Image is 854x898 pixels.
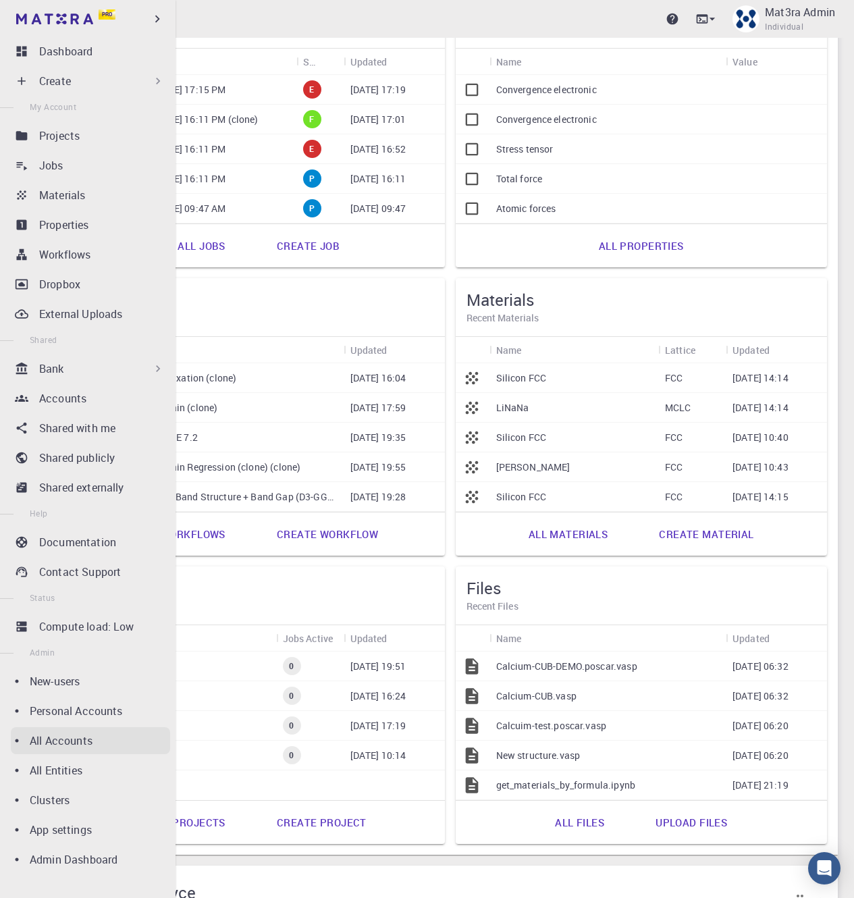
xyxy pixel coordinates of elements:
a: All workflows [124,518,240,550]
img: logo [16,14,93,24]
a: Create job [262,230,354,262]
button: Sort [388,627,409,649]
a: Materials [11,182,170,209]
a: Jobs [11,152,170,179]
a: Workflows [11,241,170,268]
p: [DATE] 19:35 [350,431,406,444]
div: Name [489,337,659,363]
a: All files [540,806,619,839]
p: Documentation [39,534,116,550]
p: [PERSON_NAME] [496,460,570,474]
p: Python ML Train Regression (clone) (clone) [113,460,300,474]
p: MCLC [665,401,691,415]
a: Shared externally [11,474,170,501]
a: Create project [262,806,381,839]
p: Silicon FCC [496,431,547,444]
p: [DATE] 14:14 [732,371,789,385]
p: Calcuim-test.poscar.vasp [496,719,607,733]
p: New structure.vasp [496,749,581,762]
p: [DATE] 16:52 [350,142,406,156]
span: Shared [30,334,57,345]
p: [DATE] 14:14 [732,401,789,415]
img: Mat3ra Admin [732,5,759,32]
button: Sort [770,627,791,649]
div: Open Intercom Messenger [808,852,840,884]
div: Value [732,49,757,75]
div: pre-submission [303,199,321,217]
div: Name [496,625,522,652]
button: Sort [388,339,409,361]
p: Admin Dashboard [30,851,117,868]
div: Icon [456,625,489,652]
h5: Projects [84,577,434,599]
p: Properties [39,217,89,233]
a: All projects [136,806,240,839]
span: Help [30,508,48,519]
span: 0 [284,690,299,702]
div: pre-submission [303,169,321,188]
div: Updated [732,337,770,363]
p: All Accounts [30,733,92,749]
button: Sort [388,51,409,72]
p: New-users [30,673,80,689]
span: F [304,113,319,125]
p: [DATE] 19:51 [350,660,406,673]
div: Name [107,337,344,363]
p: Mat3ra Admin [765,4,835,20]
button: Sort [757,51,779,72]
a: Personal Accounts [11,697,170,724]
button: Sort [695,339,717,361]
p: [DATE] 10:14 [350,749,406,762]
p: [DATE] 16:24 [350,689,406,703]
p: Jobs [39,157,63,174]
a: External Uploads [11,300,170,327]
p: Create [39,73,71,89]
a: Clusters [11,787,170,814]
div: finished [303,110,321,128]
p: Workflows [39,246,90,263]
p: Total force [496,172,543,186]
p: Calcium-CUB-DEMO.poscar.vasp [496,660,637,673]
p: Bank [39,361,64,377]
h5: Files [466,577,817,599]
a: All jobs [163,230,240,262]
p: FCC [665,490,683,504]
a: Contact Support [11,558,170,585]
div: Updated [344,337,445,363]
div: Updated [732,625,770,652]
button: Sort [770,339,791,361]
button: Sort [521,339,543,361]
p: [DATE] 19:55 [350,460,406,474]
p: [DATE] 14:15 [732,490,789,504]
p: [DATE] 21:19 [732,778,789,792]
p: [DATE] 17:01 [350,113,406,126]
p: [DATE] 17:19 [350,83,406,97]
p: [DATE] 09:47 [350,202,406,215]
h6: Recent Projects [84,599,434,614]
h5: Materials [466,289,817,311]
div: Updated [726,625,827,652]
div: Lattice [665,337,695,363]
a: Documentation [11,529,170,556]
span: E [304,143,319,155]
a: All properties [584,230,699,262]
span: Admin [30,647,55,658]
div: Jobs Active [283,625,333,652]
p: [DATE] 06:32 [732,689,789,703]
a: Create workflow [262,518,393,550]
p: [DATE] 10:40 [732,431,789,444]
a: Upload files [641,806,742,839]
h6: Recent Workflows [84,311,434,325]
span: Status [30,592,55,603]
p: Shared publicly [39,450,115,466]
p: Shared externally [39,479,124,496]
p: [DATE] 16:04 [350,371,406,385]
p: Convergence electronic [496,83,597,97]
p: Projects [39,128,80,144]
div: Updated [350,625,388,652]
p: get_materials_by_formula.ipynb [496,778,636,792]
p: FCC [665,431,683,444]
div: Name [107,49,296,75]
p: [DATE] 17:59 [350,401,406,415]
span: 0 [284,660,299,672]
